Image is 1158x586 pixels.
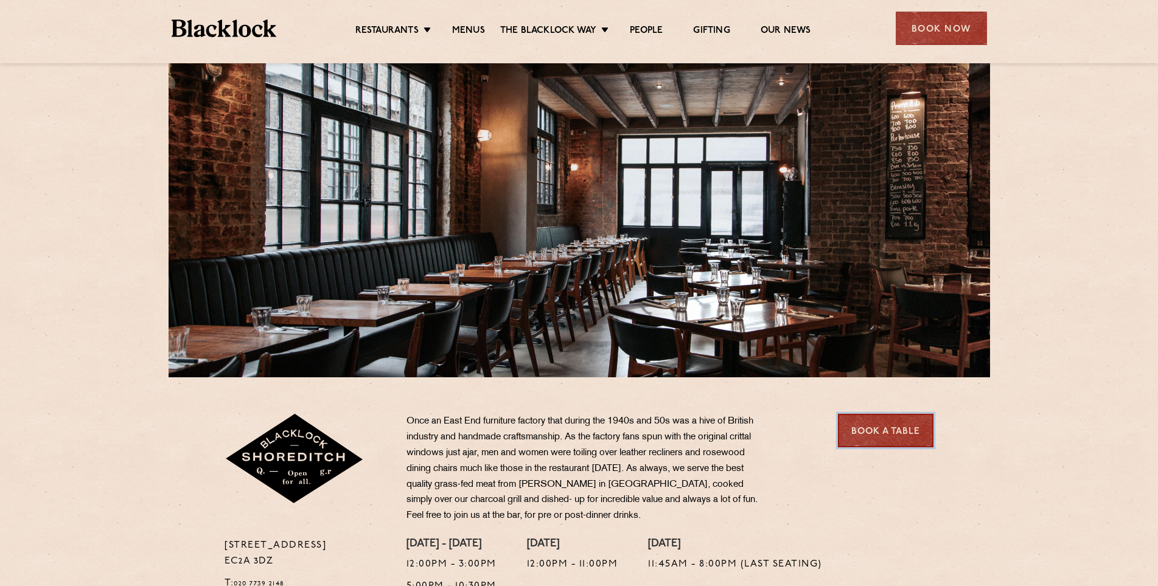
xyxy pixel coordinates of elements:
[500,25,596,38] a: The Blacklock Way
[648,557,822,573] p: 11:45am - 8:00pm (Last seating)
[648,538,822,551] h4: [DATE]
[452,25,485,38] a: Menus
[630,25,663,38] a: People
[527,557,618,573] p: 12:00pm - 11:00pm
[355,25,419,38] a: Restaurants
[172,19,277,37] img: BL_Textured_Logo-footer-cropped.svg
[406,414,766,524] p: Once an East End furniture factory that during the 1940s and 50s was a hive of British industry a...
[761,25,811,38] a: Our News
[406,557,497,573] p: 12:00pm - 3:00pm
[527,538,618,551] h4: [DATE]
[225,414,365,505] img: Shoreditch-stamp-v2-default.svg
[896,12,987,45] div: Book Now
[406,538,497,551] h4: [DATE] - [DATE]
[838,414,933,447] a: Book a Table
[225,538,388,570] p: [STREET_ADDRESS] EC2A 3DZ
[693,25,730,38] a: Gifting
